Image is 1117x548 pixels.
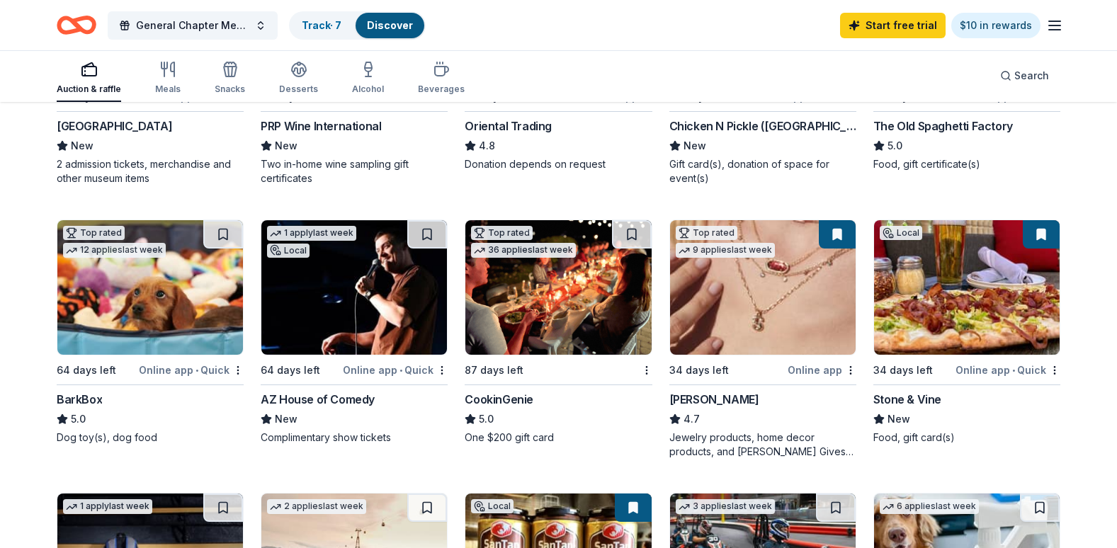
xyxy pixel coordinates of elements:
[261,391,375,408] div: AZ House of Comedy
[418,84,465,95] div: Beverages
[1012,365,1015,376] span: •
[1012,91,1015,103] span: •
[279,84,318,95] div: Desserts
[57,84,121,95] div: Auction & raffle
[873,362,933,379] div: 34 days left
[479,411,494,428] span: 5.0
[261,118,381,135] div: PRP Wine International
[471,499,514,513] div: Local
[873,157,1060,171] div: Food, gift certificate(s)
[669,430,856,459] div: Jewelry products, home decor products, and [PERSON_NAME] Gives Back event in-store or online (or ...
[352,84,384,95] div: Alcohol
[465,118,552,135] div: Oriental Trading
[215,55,245,102] button: Snacks
[880,499,979,514] div: 6 applies last week
[669,362,729,379] div: 34 days left
[57,55,121,102] button: Auction & raffle
[465,362,523,379] div: 87 days left
[465,391,533,408] div: CookinGenie
[676,499,775,514] div: 3 applies last week
[840,13,946,38] a: Start free trial
[267,244,310,258] div: Local
[367,19,413,31] a: Discover
[195,91,198,103] span: •
[873,219,1060,445] a: Image for Stone & VineLocal34 days leftOnline app•QuickStone & VineNewFood, gift card(s)
[136,17,249,34] span: General Chapter Meeting Fundraiser for our Annual Tea
[873,391,941,408] div: Stone & Vine
[57,8,96,42] a: Home
[418,55,465,102] button: Beverages
[267,499,366,514] div: 2 applies last week
[669,391,759,408] div: [PERSON_NAME]
[880,226,922,240] div: Local
[279,55,318,102] button: Desserts
[874,220,1060,355] img: Image for Stone & Vine
[71,137,93,154] span: New
[275,411,297,428] span: New
[873,430,1060,445] div: Food, gift card(s)
[71,411,86,428] span: 5.0
[1014,67,1049,84] span: Search
[302,19,341,31] a: Track· 7
[108,11,278,40] button: General Chapter Meeting Fundraiser for our Annual Tea
[788,361,856,379] div: Online app
[808,91,811,103] span: •
[670,220,856,355] img: Image for Kendra Scott
[465,430,652,445] div: One $200 gift card
[951,13,1041,38] a: $10 in rewards
[465,157,652,171] div: Donation depends on request
[215,84,245,95] div: Snacks
[57,220,243,355] img: Image for BarkBox
[275,137,297,154] span: New
[873,118,1013,135] div: The Old Spaghetti Factory
[155,84,181,95] div: Meals
[57,157,244,185] div: 2 admission tickets, merchandise and other museum items
[479,137,495,154] span: 4.8
[261,220,447,355] img: Image for AZ House of Comedy
[63,226,125,240] div: Top rated
[465,220,651,355] img: Image for CookinGenie
[465,219,652,445] a: Image for CookinGenieTop rated36 applieslast week87 days leftCookinGenie5.0One $200 gift card
[261,219,448,445] a: Image for AZ House of Comedy1 applylast weekLocal64 days leftOnline app•QuickAZ House of ComedyNe...
[63,499,152,514] div: 1 apply last week
[289,11,426,40] button: Track· 7Discover
[684,137,706,154] span: New
[888,411,910,428] span: New
[956,361,1060,379] div: Online app Quick
[471,226,533,240] div: Top rated
[261,362,320,379] div: 64 days left
[195,365,198,376] span: •
[669,118,856,135] div: Chicken N Pickle ([GEOGRAPHIC_DATA])
[676,243,775,258] div: 9 applies last week
[57,118,172,135] div: [GEOGRAPHIC_DATA]
[261,430,448,445] div: Complimentary show tickets
[139,361,244,379] div: Online app Quick
[684,411,700,428] span: 4.7
[669,157,856,185] div: Gift card(s), donation of space for event(s)
[399,365,402,376] span: •
[57,362,116,379] div: 64 days left
[63,243,166,258] div: 12 applies last week
[471,243,576,258] div: 36 applies last week
[352,55,384,102] button: Alcohol
[261,157,448,185] div: Two in-home wine sampling gift certificates
[888,137,902,154] span: 5.0
[267,226,356,241] div: 1 apply last week
[676,226,737,240] div: Top rated
[343,361,448,379] div: Online app Quick
[57,391,102,408] div: BarkBox
[989,62,1060,90] button: Search
[57,219,244,445] a: Image for BarkBoxTop rated12 applieslast week64 days leftOnline app•QuickBarkBox5.0Dog toy(s), do...
[57,430,244,445] div: Dog toy(s), dog food
[155,55,181,102] button: Meals
[669,219,856,459] a: Image for Kendra ScottTop rated9 applieslast week34 days leftOnline app[PERSON_NAME]4.7Jewelry pr...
